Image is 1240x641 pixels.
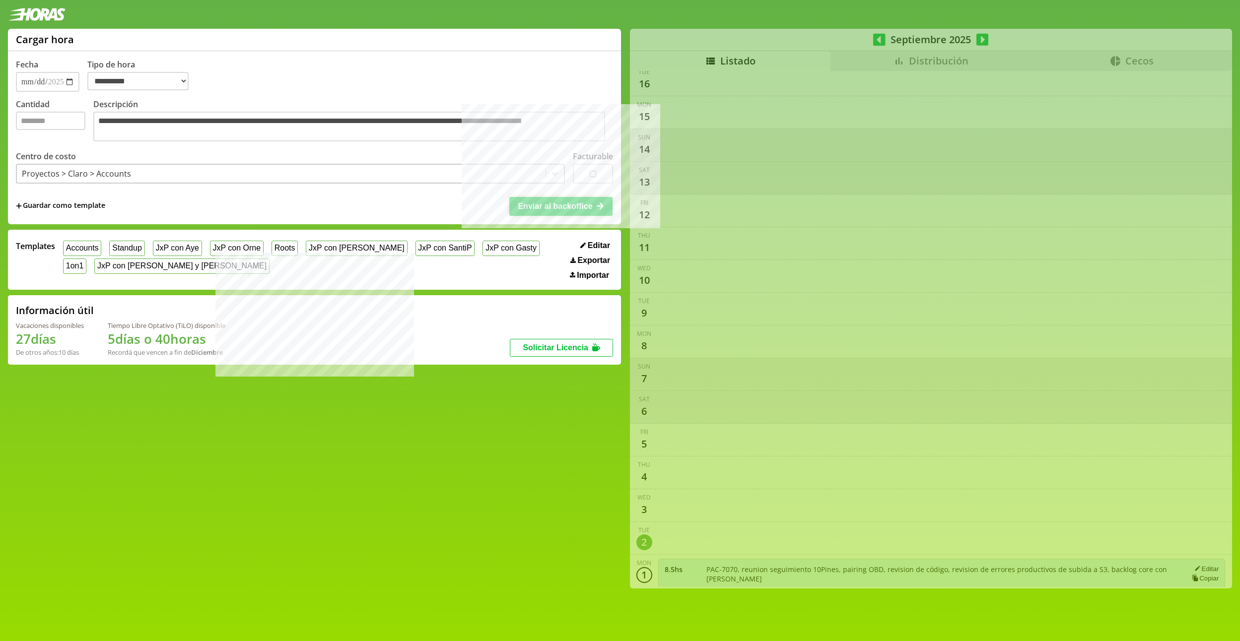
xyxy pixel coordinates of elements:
[108,348,225,357] div: Recordá que vencen a fin de
[415,241,475,256] button: JxP con SantiP
[191,348,223,357] b: Diciembre
[108,330,225,348] h1: 5 días o 40 horas
[509,197,613,216] button: Enviar al backoffice
[16,241,55,252] span: Templates
[16,99,93,144] label: Cantidad
[210,241,264,256] button: JxP con Orne
[577,271,609,280] span: Importar
[22,168,131,179] div: Proyectos > Claro > Accounts
[153,241,202,256] button: JxP con Aye
[518,202,592,210] span: Enviar al backoffice
[16,348,84,357] div: De otros años: 10 días
[8,8,66,21] img: logotipo
[16,330,84,348] h1: 27 días
[510,339,613,357] button: Solicitar Licencia
[523,343,588,352] span: Solicitar Licencia
[109,241,144,256] button: Standup
[272,241,298,256] button: Roots
[16,151,76,162] label: Centro de costo
[16,304,94,317] h2: Información útil
[63,241,101,256] button: Accounts
[16,33,74,46] h1: Cargar hora
[108,321,225,330] div: Tiempo Libre Optativo (TiLO) disponible
[93,112,605,141] textarea: Descripción
[94,258,270,274] button: JxP con [PERSON_NAME] y [PERSON_NAME]
[567,256,613,265] button: Exportar
[16,200,22,211] span: +
[16,59,38,70] label: Fecha
[482,241,539,256] button: JxP con Gasty
[87,59,197,92] label: Tipo de hora
[306,241,407,256] button: JxP con [PERSON_NAME]
[577,241,613,251] button: Editar
[87,72,189,90] select: Tipo de hora
[16,112,85,130] input: Cantidad
[63,258,86,274] button: 1on1
[16,321,84,330] div: Vacaciones disponibles
[16,200,105,211] span: +Guardar como template
[588,241,610,250] span: Editar
[573,151,613,162] label: Facturable
[577,256,610,265] span: Exportar
[93,99,613,144] label: Descripción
